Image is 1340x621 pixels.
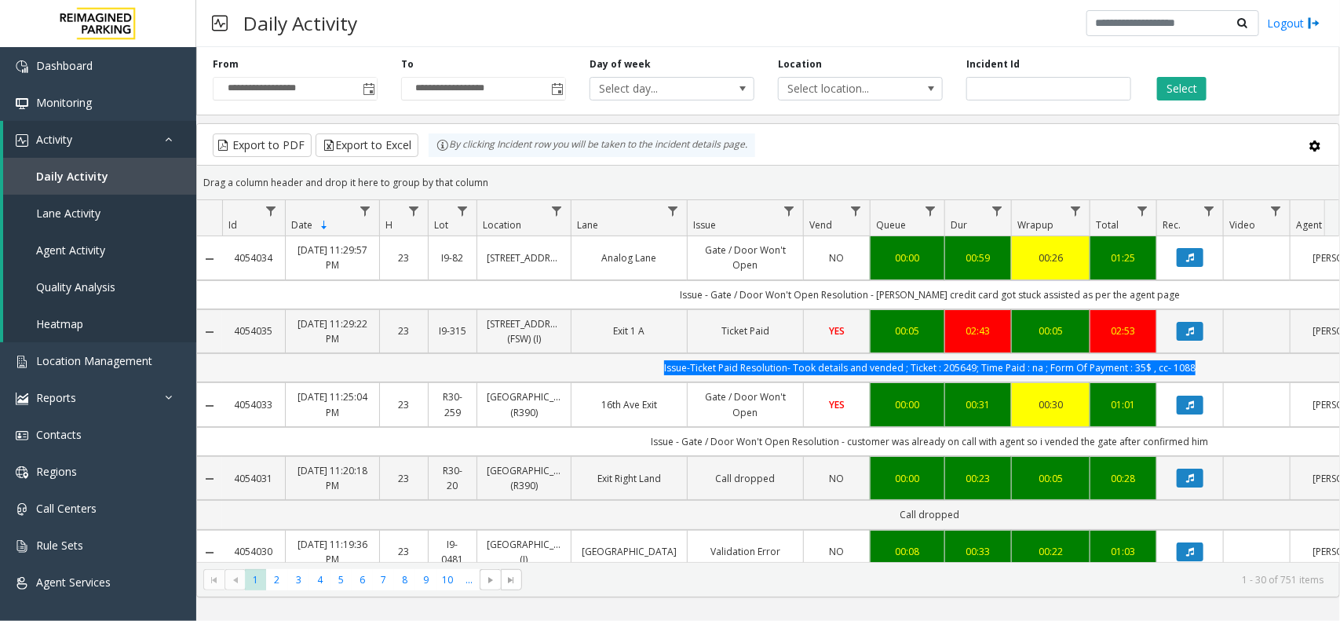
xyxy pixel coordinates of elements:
label: From [213,57,239,71]
a: Call dropped [697,471,794,486]
span: Video [1229,218,1255,232]
a: H Filter Menu [403,200,425,221]
a: Gate / Door Won't Open [697,389,794,419]
img: 'icon' [16,134,28,147]
a: 01:03 [1100,544,1147,559]
a: Exit 1 A [581,323,677,338]
span: Heatmap [36,316,83,331]
a: Lot Filter Menu [452,200,473,221]
a: Rec. Filter Menu [1199,200,1220,221]
kendo-pager-info: 1 - 30 of 751 items [531,573,1324,586]
label: To [401,57,414,71]
span: Contacts [36,427,82,442]
img: 'icon' [16,60,28,73]
span: Dashboard [36,58,93,73]
a: Date Filter Menu [355,200,376,221]
a: 23 [389,323,418,338]
a: 01:01 [1100,397,1147,412]
a: NO [813,471,860,486]
span: Select location... [779,78,909,100]
a: Quality Analysis [3,268,196,305]
img: 'icon' [16,356,28,368]
span: Date [291,218,312,232]
div: By clicking Incident row you will be taken to the incident details page. [429,133,755,157]
a: 00:05 [1021,323,1080,338]
div: 02:53 [1100,323,1147,338]
span: Page 10 [437,569,458,590]
span: Page 7 [373,569,394,590]
img: 'icon' [16,97,28,110]
label: Incident Id [966,57,1020,71]
a: Collapse Details [197,326,222,338]
a: [GEOGRAPHIC_DATA] (R390) [487,389,561,419]
span: Issue [693,218,716,232]
a: 23 [389,397,418,412]
a: 23 [389,471,418,486]
a: Ticket Paid [697,323,794,338]
img: pageIcon [212,4,228,42]
img: 'icon' [16,577,28,590]
span: Agent Activity [36,243,105,258]
a: YES [813,323,860,338]
div: 00:59 [955,250,1002,265]
span: Rec. [1163,218,1181,232]
span: NO [830,545,845,558]
a: I9-0481 [438,537,467,567]
span: Activity [36,132,72,147]
a: Gate / Door Won't Open [697,243,794,272]
a: 00:26 [1021,250,1080,265]
span: Reports [36,390,76,405]
a: I9-82 [438,250,467,265]
div: 00:08 [880,544,935,559]
span: Agent [1296,218,1322,232]
a: [GEOGRAPHIC_DATA] (I) [487,537,561,567]
span: Total [1096,218,1119,232]
span: Page 8 [394,569,415,590]
div: 00:00 [880,471,935,486]
a: 00:05 [1021,471,1080,486]
span: Vend [809,218,832,232]
a: 00:05 [880,323,935,338]
span: Go to the next page [484,574,497,586]
a: Logout [1267,15,1320,31]
span: Go to the last page [501,569,522,591]
span: Toggle popup [548,78,565,100]
div: Drag a column header and drop it here to group by that column [197,169,1339,196]
span: YES [829,398,845,411]
a: Exit Right Land [581,471,677,486]
span: Location [483,218,521,232]
span: Page 11 [458,569,480,590]
a: 00:28 [1100,471,1147,486]
a: 4054031 [232,471,276,486]
img: infoIcon.svg [436,139,449,152]
a: Heatmap [3,305,196,342]
a: Analog Lane [581,250,677,265]
a: Collapse Details [197,400,222,412]
a: Total Filter Menu [1132,200,1153,221]
a: Wrapup Filter Menu [1065,200,1086,221]
img: 'icon' [16,393,28,405]
a: Collapse Details [197,473,222,485]
span: Regions [36,464,77,479]
a: 00:22 [1021,544,1080,559]
a: 02:43 [955,323,1002,338]
a: 00:30 [1021,397,1080,412]
a: 00:00 [880,250,935,265]
a: 00:00 [880,397,935,412]
span: Daily Activity [36,169,108,184]
a: Lane Activity [3,195,196,232]
button: Export to Excel [316,133,418,157]
a: [STREET_ADDRESS] [487,250,561,265]
div: Data table [197,200,1339,562]
a: Lane Filter Menu [663,200,684,221]
img: 'icon' [16,429,28,442]
a: 01:25 [1100,250,1147,265]
span: Toggle popup [360,78,377,100]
